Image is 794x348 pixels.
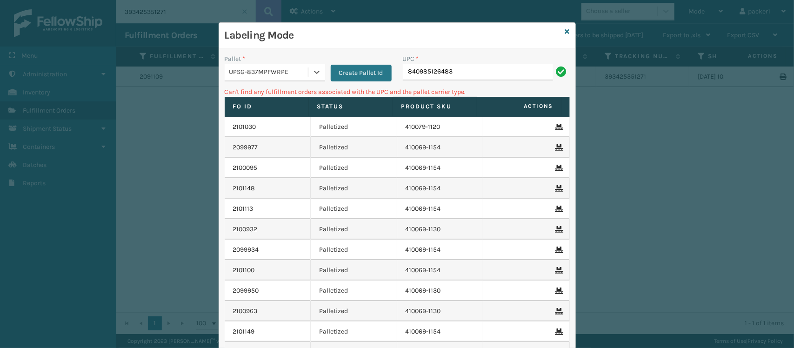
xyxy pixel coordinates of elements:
[403,54,419,64] label: UPC
[233,307,258,316] a: 2100963
[311,301,397,321] td: Palletized
[233,266,255,275] a: 2101100
[555,124,561,130] i: Remove From Pallet
[555,328,561,335] i: Remove From Pallet
[229,67,309,77] div: UPSG-837MPFWRPE
[397,178,484,199] td: 410069-1154
[397,158,484,178] td: 410069-1154
[397,301,484,321] td: 410069-1130
[233,143,258,152] a: 2099977
[397,281,484,301] td: 410069-1130
[397,199,484,219] td: 410069-1154
[311,117,397,137] td: Palletized
[555,226,561,233] i: Remove From Pallet
[225,54,246,64] label: Pallet
[331,65,392,81] button: Create Pallet Id
[317,102,384,111] label: Status
[233,225,258,234] a: 2100932
[311,137,397,158] td: Palletized
[555,288,561,294] i: Remove From Pallet
[397,240,484,260] td: 410069-1154
[397,137,484,158] td: 410069-1154
[555,206,561,212] i: Remove From Pallet
[555,247,561,253] i: Remove From Pallet
[233,122,256,132] a: 2101030
[555,267,561,274] i: Remove From Pallet
[233,163,258,173] a: 2100095
[311,240,397,260] td: Palletized
[233,286,259,295] a: 2099950
[311,158,397,178] td: Palletized
[225,87,570,97] p: Can't find any fulfillment orders associated with the UPC and the pallet carrier type.
[555,308,561,315] i: Remove From Pallet
[397,219,484,240] td: 410069-1130
[397,321,484,342] td: 410069-1154
[555,185,561,192] i: Remove From Pallet
[555,165,561,171] i: Remove From Pallet
[311,178,397,199] td: Palletized
[311,219,397,240] td: Palletized
[311,281,397,301] td: Palletized
[233,204,254,214] a: 2101113
[311,199,397,219] td: Palletized
[480,99,559,114] span: Actions
[401,102,468,111] label: Product SKU
[311,321,397,342] td: Palletized
[397,260,484,281] td: 410069-1154
[233,327,255,336] a: 2101149
[233,184,255,193] a: 2101148
[397,117,484,137] td: 410079-1120
[311,260,397,281] td: Palletized
[233,245,259,254] a: 2099934
[555,144,561,151] i: Remove From Pallet
[233,102,300,111] label: Fo Id
[225,28,561,42] h3: Labeling Mode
